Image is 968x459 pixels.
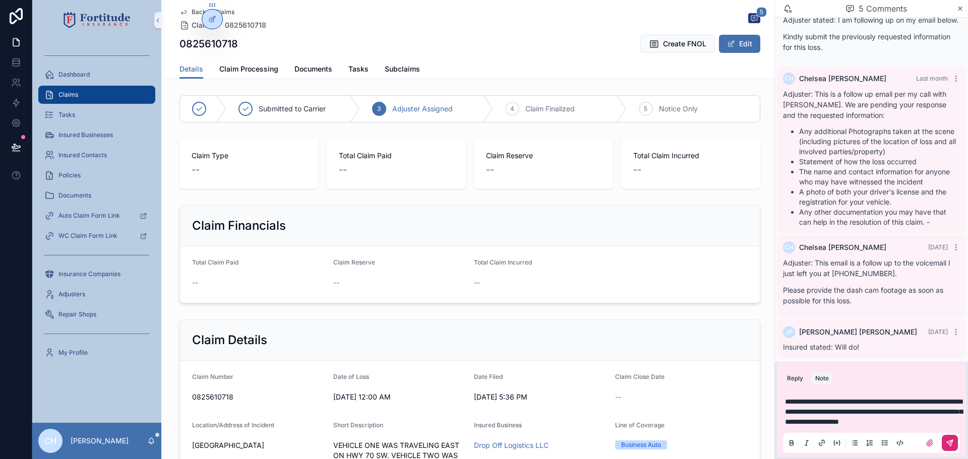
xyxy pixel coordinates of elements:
[294,60,332,80] a: Documents
[615,421,664,429] span: Line of Coverage
[179,20,215,30] a: Claims
[192,421,274,429] span: Location/Address of Incident
[58,71,90,79] span: Dashboard
[38,166,155,184] a: Policies
[615,373,664,380] span: Claim Close Date
[785,328,793,336] span: JP
[928,243,948,251] span: [DATE]
[385,60,420,80] a: Subclaims
[748,13,760,25] button: 5
[784,75,794,83] span: CH
[38,106,155,124] a: Tasks
[179,37,238,51] h1: 0825610718
[633,163,641,177] span: --
[219,60,278,80] a: Claim Processing
[928,328,948,336] span: [DATE]
[192,392,325,402] span: 0825610718
[38,65,155,84] a: Dashboard
[38,207,155,225] a: Auto Claim Form Link
[615,392,621,402] span: --
[38,86,155,104] a: Claims
[294,64,332,74] span: Documents
[621,440,661,449] div: Business Auto
[392,104,453,114] span: Adjuster Assigned
[192,218,286,234] h2: Claim Financials
[71,436,129,446] p: [PERSON_NAME]
[474,278,480,288] span: --
[339,151,454,161] span: Total Claim Paid
[259,104,326,114] span: Submitted to Carrier
[58,131,113,139] span: Insured Businesses
[58,310,96,318] span: Repair Shops
[486,151,601,161] span: Claim Reserve
[486,163,494,177] span: --
[474,421,522,429] span: Insured Business
[784,243,794,251] span: CH
[510,105,514,113] span: 4
[811,372,833,384] button: Note
[663,39,706,49] span: Create FNOL
[799,74,886,84] span: Chelsea [PERSON_NAME]
[225,20,266,30] a: 0825610718
[525,104,575,114] span: Claim Finalized
[58,171,81,179] span: Policies
[474,258,532,266] span: Total Claim Incurred
[474,373,503,380] span: Date Filed
[644,105,647,113] span: 5
[799,167,960,187] li: The name and contact information for anyone who may have witnessed the incident
[38,186,155,205] a: Documents
[58,212,120,220] span: Auto Claim Form Link
[783,31,960,52] p: Kindly submit the previously requested information for this loss.
[192,258,238,266] span: Total Claim Paid
[192,278,198,288] span: --
[756,7,767,17] span: 5
[192,332,267,348] h2: Claim Details
[799,157,960,167] li: Statement of how the loss occurred
[799,187,960,207] li: A photo of both your driver's license and the registration for your vehicle.
[719,35,760,53] button: Edit
[58,191,91,200] span: Documents
[640,35,715,53] button: Create FNOL
[192,151,307,161] span: Claim Type
[385,64,420,74] span: Subclaims
[333,373,369,380] span: Date of Loss
[348,64,369,74] span: Tasks
[859,3,907,15] span: 5 Comments
[192,440,325,450] span: [GEOGRAPHIC_DATA]
[815,374,829,382] div: Note
[219,64,278,74] span: Claim Processing
[192,373,233,380] span: Claim Number
[192,163,200,177] span: --
[38,146,155,164] a: Insured Contacts
[474,440,549,450] span: Drop Off Logistics LLC
[783,343,859,351] span: Insured stated: Will do!
[58,91,78,99] span: Claims
[38,344,155,362] a: My Profile
[783,15,960,25] p: Adjuster stated: I am following up on my email below.
[32,40,161,375] div: scrollable content
[783,372,807,384] button: Reply
[64,12,131,28] img: App logo
[38,227,155,245] a: WC Claim Form Link
[58,290,85,298] span: Adjusters
[192,8,234,16] span: Back to Claims
[783,285,960,306] p: Please provide the dash cam footage as soon as possible for this loss.
[179,60,203,79] a: Details
[58,349,88,357] span: My Profile
[799,242,886,252] span: Chelsea [PERSON_NAME]
[799,207,960,227] li: Any other documentation you may have that can help in the resolution of this claim. -
[783,257,960,279] p: Adjuster: This email is a follow up to the voicemail I just left you at [PHONE_NUMBER].
[58,151,107,159] span: Insured Contacts
[38,285,155,303] a: Adjusters
[633,151,748,161] span: Total Claim Incurred
[333,258,375,266] span: Claim Reserve
[474,392,607,402] span: [DATE] 5:36 PM
[44,435,56,447] span: CH
[783,89,960,120] p: Adjuster: This is a follow up email per my call with [PERSON_NAME]. We are pending your response ...
[659,104,698,114] span: Notice Only
[179,8,234,16] a: Back to Claims
[799,327,917,337] span: [PERSON_NAME] [PERSON_NAME]
[799,126,960,157] li: Any additional Photographs taken at the scene (including pictures of the location of loss and all...
[348,60,369,80] a: Tasks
